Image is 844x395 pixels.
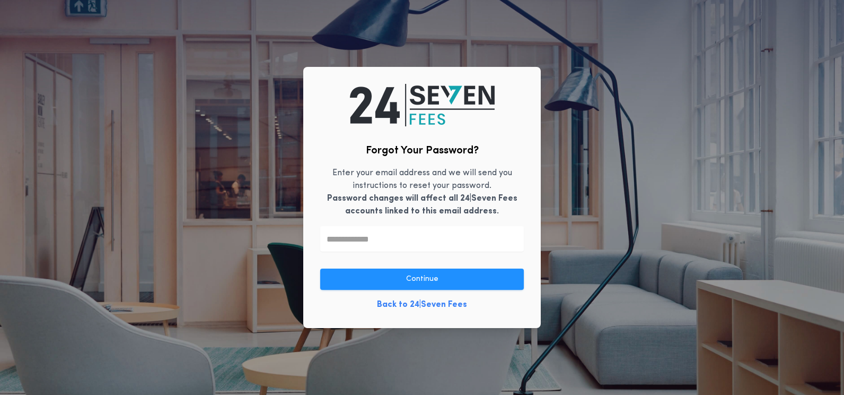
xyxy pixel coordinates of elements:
[320,269,524,290] button: Continue
[320,167,524,218] p: Enter your email address and we will send you instructions to reset your password.
[377,298,467,311] a: Back to 24|Seven Fees
[327,194,517,216] b: Password changes will affect all 24|Seven Fees accounts linked to this email address.
[366,143,479,158] h2: Forgot Your Password?
[350,84,495,126] img: logo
